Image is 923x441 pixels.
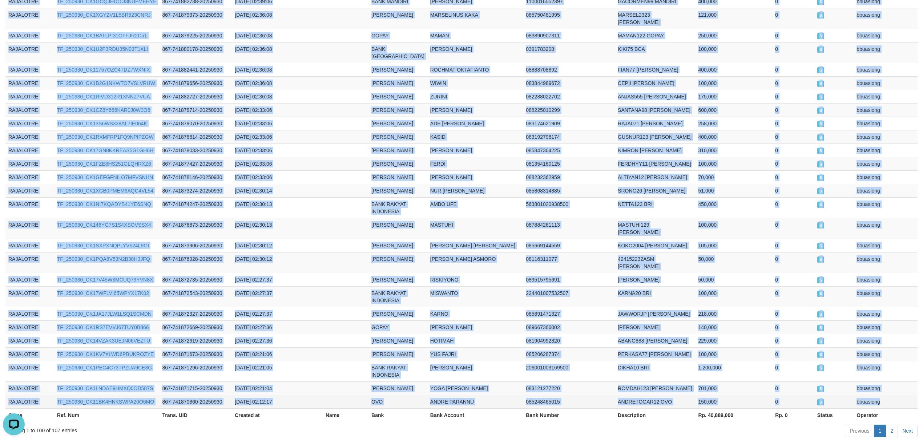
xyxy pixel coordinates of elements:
td: RAJALOTRE [5,361,54,381]
td: GUSNUR123 [PERSON_NAME] [615,130,695,143]
td: bbuasiong [854,8,918,29]
td: 867-741872669-20250930 [160,320,232,334]
td: 0 [772,143,814,157]
td: 218,000 [695,307,772,320]
td: GOPAY [368,29,427,42]
td: RAJALOTRE [5,320,54,334]
td: 867-741880178-20250930 [160,42,232,63]
td: 229,000 [695,334,772,347]
a: 1 [874,425,886,437]
td: KOKO2004 [PERSON_NAME] [615,239,695,252]
a: TF_250930_CK1BATLPI31OFFJR2C51 [57,33,147,39]
a: 2 [886,425,898,437]
td: 100,000 [695,286,772,307]
td: [PERSON_NAME] [368,170,427,184]
td: [PERSON_NAME] [615,273,695,286]
td: [DATE] 02:27:36 [232,334,323,347]
td: [DATE] 02:33:06 [232,143,323,157]
td: SRONG26 [PERSON_NAME] [615,184,695,197]
td: bbuasiong [854,184,918,197]
td: BANK RAKYAT INDONESIA [368,197,427,218]
span: SUCCESS [817,338,825,344]
td: bbuasiong [854,197,918,218]
td: 089515795691 [523,273,615,286]
td: 424152232ASM [PERSON_NAME] [615,252,695,273]
td: [PERSON_NAME] [368,8,427,29]
td: 0 [772,42,814,63]
td: 0 [772,29,814,42]
td: NETTA123 BRI [615,197,695,218]
span: SUCCESS [817,352,825,358]
a: TF_250930_CK146YG7S1S4XSOVSSX4 [57,222,151,228]
td: 450,000 [695,197,772,218]
td: GOPAY [368,320,427,334]
td: 867-741878146-20250930 [160,170,232,184]
span: SUCCESS [817,67,825,73]
a: TF_250930_CK1RXMFRP1FQ9NPIPZGW [57,134,154,140]
a: TF_250930_CK1XGYZV1L5BR523CNRJ [57,12,151,18]
td: [PERSON_NAME] [368,76,427,90]
td: 085891471327 [523,307,615,320]
td: RAJALOTRE [5,143,54,157]
td: bbuasiong [854,29,918,42]
td: ROCHMAT OKTAFIANTO [427,63,523,76]
td: [PERSON_NAME] [368,103,427,117]
td: bbuasiong [854,239,918,252]
td: bbuasiong [854,143,918,157]
td: KASID [427,130,523,143]
td: bbuasiong [854,63,918,76]
td: [DATE] 02:33:06 [232,117,323,130]
td: MARSELINUS KAKA [427,8,523,29]
td: RAJALOTRE [5,252,54,273]
td: ADE [PERSON_NAME] [427,117,523,130]
td: 867-741879656-20250930 [160,76,232,90]
td: 0 [772,117,814,130]
td: [PERSON_NAME] [368,184,427,197]
td: ZURINI [427,90,523,103]
span: SUCCESS [817,243,825,249]
td: 100,000 [695,76,772,90]
td: 0 [772,273,814,286]
td: 0 [772,334,814,347]
a: TF_250930_CK1FZE8HS251GLQHRXZ6 [57,161,151,167]
td: 08888708892 [523,63,615,76]
td: 085868314885 [523,184,615,197]
td: 224401007532507 [523,286,615,307]
td: bbuasiong [854,320,918,334]
a: TF_250930_CK1SXPXNQPLYV624L9GI [57,243,149,248]
td: bbuasiong [854,103,918,117]
td: 867-741877427-20250930 [160,157,232,170]
td: [PERSON_NAME] [427,320,523,334]
td: 867-741879070-20250930 [160,117,232,130]
td: RAJALOTRE [5,76,54,90]
td: MAMAN [427,29,523,42]
td: [PERSON_NAME] [368,90,427,103]
span: SUCCESS [817,291,825,297]
td: 400,000 [695,63,772,76]
td: 867-741873274-20250930 [160,184,232,197]
td: 085206287374 [523,347,615,361]
td: [PERSON_NAME] [427,170,523,184]
td: RAJALOTRE [5,29,54,42]
td: 100,000 [695,347,772,361]
td: PERKASA77 [PERSON_NAME] [615,347,695,361]
td: bbuasiong [854,347,918,361]
td: [DATE] 02:33:06 [232,157,323,170]
td: [PERSON_NAME] [427,143,523,157]
td: 563801020938500 [523,197,615,218]
a: TF_250930_CK1LNDAE9HMXQ0OD587S [57,385,153,391]
td: 100,000 [695,218,772,239]
td: 0 [772,307,814,320]
td: 867-741878714-20250930 [160,103,232,117]
td: 088225010299 [523,103,615,117]
a: TF_250930_CK17V45W3MCUQ79YVN8X [57,277,153,283]
td: 0 [772,184,814,197]
td: [PERSON_NAME] [368,130,427,143]
td: 600,000 [695,103,772,117]
td: 0 [772,103,814,117]
td: 867-741879373-20250930 [160,8,232,29]
td: [PERSON_NAME] [368,273,427,286]
td: RAJALOTRE [5,197,54,218]
td: KIKI75 BCA [615,42,695,63]
td: 085750481995 [523,8,615,29]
